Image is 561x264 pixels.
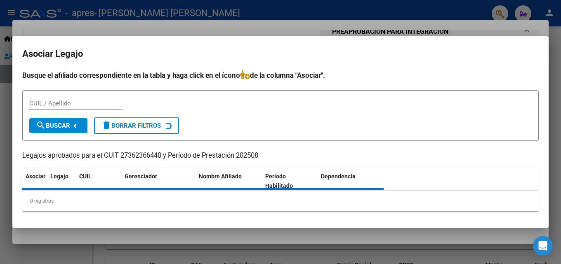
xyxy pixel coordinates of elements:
[50,173,68,180] span: Legajo
[262,168,318,195] datatable-header-cell: Periodo Habilitado
[22,168,47,195] datatable-header-cell: Asociar
[199,173,242,180] span: Nombre Afiliado
[318,168,384,195] datatable-header-cell: Dependencia
[101,120,111,130] mat-icon: delete
[533,236,553,256] div: Open Intercom Messenger
[36,122,70,129] span: Buscar
[196,168,262,195] datatable-header-cell: Nombre Afiliado
[26,173,45,180] span: Asociar
[22,70,539,81] h4: Busque el afiliado correspondiente en la tabla y haga click en el ícono de la columna "Asociar".
[101,122,161,129] span: Borrar Filtros
[22,46,539,62] h2: Asociar Legajo
[76,168,121,195] datatable-header-cell: CUIL
[121,168,196,195] datatable-header-cell: Gerenciador
[125,173,157,180] span: Gerenciador
[265,173,293,189] span: Periodo Habilitado
[47,168,76,195] datatable-header-cell: Legajo
[79,173,92,180] span: CUIL
[321,173,356,180] span: Dependencia
[22,151,539,161] p: Legajos aprobados para el CUIT 27362366440 y Período de Prestación 202508
[22,191,539,211] div: 0 registros
[94,117,179,134] button: Borrar Filtros
[29,118,87,133] button: Buscar
[36,120,46,130] mat-icon: search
